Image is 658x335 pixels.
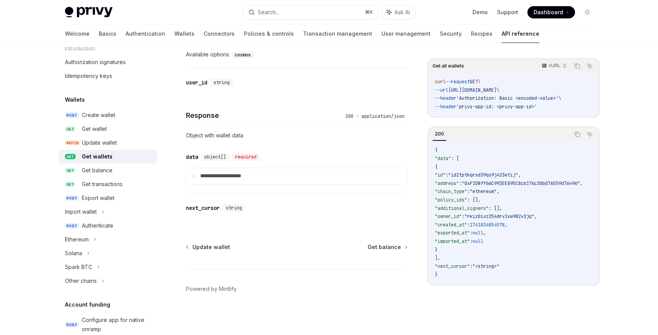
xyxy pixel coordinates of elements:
[65,182,76,187] span: GET
[467,197,481,203] span: : [],
[365,9,373,15] span: ⌘ K
[459,180,462,186] span: :
[243,5,378,19] button: Search...⌘K
[478,79,481,85] span: \
[65,235,89,244] div: Ethereum
[435,263,470,269] span: "next_cursor"
[186,50,408,59] div: Available options:
[244,25,294,43] a: Policies & controls
[65,112,79,118] span: POST
[381,25,431,43] a: User management
[186,79,207,86] div: user_id
[59,136,157,150] a: PATCHUpdate wallet
[65,276,97,285] div: Other chains
[65,58,126,67] div: Authorization signatures
[456,95,559,101] span: 'Authorization: Basic <encoded-value>'
[174,25,194,43] a: Wallets
[187,243,230,251] a: Update wallet
[446,79,470,85] span: --request
[470,263,472,269] span: :
[451,155,459,162] span: : [
[472,8,488,16] a: Demo
[435,230,470,236] span: "exported_at"
[65,300,110,309] h5: Account funding
[65,7,113,18] img: light logo
[65,195,79,201] span: POST
[483,230,486,236] span: ,
[59,122,157,136] a: GETGet wallet
[59,191,157,205] a: POSTExport wallet
[472,238,483,244] span: null
[435,180,459,186] span: "address"
[435,271,438,277] span: }
[470,188,497,195] span: "ethereum"
[82,193,114,203] div: Export wallet
[435,104,456,110] span: --header
[303,25,372,43] a: Transaction management
[186,285,237,293] a: Powered by Mintlify
[435,172,446,178] span: "id"
[186,204,220,212] div: next_cursor
[65,168,76,173] span: GET
[435,205,489,211] span: "additional_signers"
[226,205,242,211] span: string
[440,25,462,43] a: Security
[65,71,112,81] div: Idempotency keys
[59,108,157,122] a: POSTCreate wallet
[65,262,92,272] div: Spark BTC
[472,230,483,236] span: null
[186,153,198,161] div: data
[59,69,157,83] a: Idempotency keys
[462,213,464,219] span: :
[82,180,123,189] div: Get transactions
[394,8,410,16] span: Ask AI
[214,79,230,86] span: string
[456,104,537,110] span: 'privy-app-id: <privy-app-id>'
[559,95,561,101] span: \
[518,172,521,178] span: ,
[232,153,260,161] div: required
[435,255,440,261] span: ],
[126,25,165,43] a: Authentication
[497,87,499,93] span: \
[82,124,107,134] div: Get wallet
[527,6,575,18] a: Dashboard
[82,111,115,120] div: Create wallet
[59,150,157,163] a: GETGet wallets
[59,219,157,233] a: POSTAuthenticate
[581,6,593,18] button: Toggle dark mode
[537,59,570,73] button: cURL
[65,249,82,258] div: Solana
[572,129,582,139] button: Copy the contents from the code block
[572,61,582,71] button: Copy the contents from the code block
[435,197,467,203] span: "policy_ids"
[470,230,472,236] span: :
[435,147,438,153] span: {
[99,25,116,43] a: Basics
[549,63,560,69] p: cURL
[435,247,438,253] span: }
[435,188,467,195] span: "chain_type"
[65,223,79,229] span: POST
[462,180,580,186] span: "0xF1DBff66C993EE895C8cb176c30b07A559d76496"
[446,172,448,178] span: :
[505,222,507,228] span: ,
[65,140,80,146] span: PATCH
[435,87,448,93] span: --url
[470,79,478,85] span: GET
[471,25,492,43] a: Recipes
[82,138,117,147] div: Update wallet
[467,188,470,195] span: :
[497,8,518,16] a: Support
[448,172,518,178] span: "id2tptkqrxd39qo9j423etij"
[470,222,505,228] span: 1741834854578
[82,152,113,161] div: Get wallets
[192,243,230,251] span: Update wallet
[65,207,97,216] div: Import wallet
[534,213,537,219] span: ,
[433,63,464,69] span: Get all wallets
[65,95,85,104] h5: Wallets
[204,25,235,43] a: Connectors
[186,131,408,140] p: Object with wallet data.
[368,243,407,251] a: Get balance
